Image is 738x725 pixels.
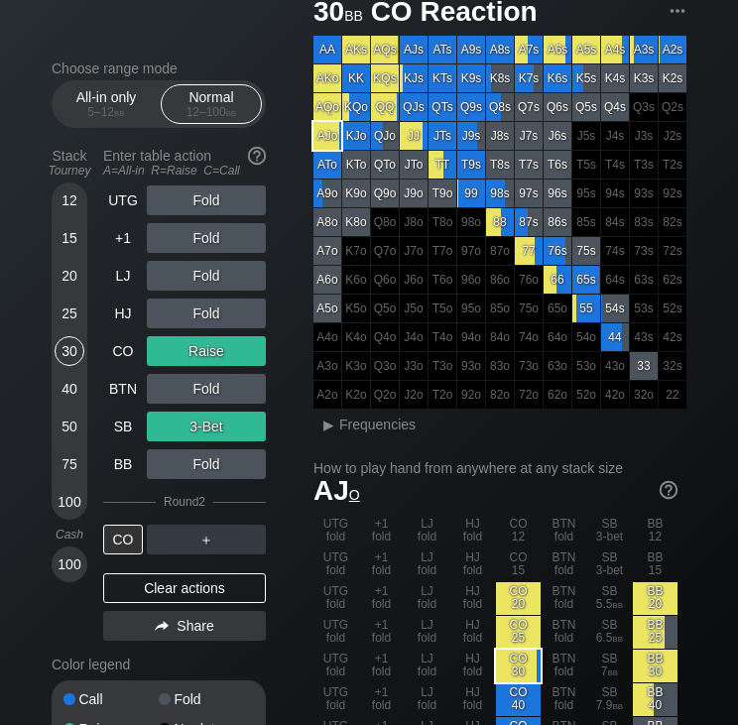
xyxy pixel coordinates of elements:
[429,295,456,322] div: 100% fold in prior round
[659,151,686,179] div: 100% fold in prior round
[313,93,341,121] div: AQo
[450,515,495,547] div: HJ fold
[371,93,399,121] div: QQ
[313,352,341,380] div: 100% fold in prior round
[226,105,237,119] span: bb
[587,582,632,615] div: SB 5.5
[342,295,370,322] div: 100% fold in prior round
[659,180,686,207] div: 100% fold in prior round
[147,223,266,253] div: Fold
[342,208,370,236] div: K8o
[572,295,600,322] div: 55
[457,352,485,380] div: 100% fold in prior round
[429,122,456,150] div: JTs
[587,515,632,547] div: SB 3-bet
[608,665,619,678] span: bb
[515,180,543,207] div: 97s
[103,449,143,479] div: BB
[542,582,586,615] div: BTN fold
[103,374,143,404] div: BTN
[147,185,266,215] div: Fold
[315,413,341,436] div: ▸
[486,323,514,351] div: 100% fold in prior round
[313,650,358,682] div: UTG fold
[601,295,629,322] div: 54s
[313,36,341,63] div: AA
[371,208,399,236] div: 100% fold in prior round
[405,548,449,581] div: LJ fold
[400,151,428,179] div: JTo
[601,323,629,351] div: 44
[544,151,571,179] div: T6s
[103,164,266,178] div: A=All-in R=Raise C=Call
[359,515,404,547] div: +1 fold
[342,64,370,92] div: KK
[429,93,456,121] div: QTs
[515,381,543,409] div: 100% fold in prior round
[55,336,84,366] div: 30
[486,36,514,63] div: A8s
[630,237,658,265] div: 100% fold in prior round
[457,93,485,121] div: Q9s
[147,449,266,479] div: Fold
[515,295,543,322] div: 100% fold in prior round
[429,381,456,409] div: 100% fold in prior round
[246,145,268,167] img: help.32db89a4.svg
[542,515,586,547] div: BTN fold
[159,692,254,706] div: Fold
[371,266,399,294] div: 100% fold in prior round
[496,582,541,615] div: CO 20
[55,374,84,404] div: 40
[103,223,143,253] div: +1
[400,64,428,92] div: KJs
[450,616,495,649] div: HJ fold
[55,261,84,291] div: 20
[486,180,514,207] div: 98s
[457,266,485,294] div: 100% fold in prior round
[544,36,571,63] div: A6s
[313,151,341,179] div: ATo
[313,122,341,150] div: AJo
[400,122,428,150] div: JJ
[572,237,600,265] div: 75s
[630,352,658,380] div: 33
[103,573,266,603] div: Clear actions
[170,105,253,119] div: 12 – 100
[486,266,514,294] div: 100% fold in prior round
[371,36,399,63] div: AQs
[542,683,586,716] div: BTN fold
[633,548,677,581] div: BB 15
[572,208,600,236] div: 100% fold in prior round
[400,208,428,236] div: 100% fold in prior round
[342,266,370,294] div: 100% fold in prior round
[313,208,341,236] div: A8o
[659,266,686,294] div: 100% fold in prior round
[55,487,84,517] div: 100
[496,616,541,649] div: CO 25
[633,616,677,649] div: BB 25
[457,295,485,322] div: 100% fold in prior round
[313,515,358,547] div: UTG fold
[587,548,632,581] div: SB 3-bet
[400,36,428,63] div: AJs
[103,185,143,215] div: UTG
[572,352,600,380] div: 100% fold in prior round
[515,266,543,294] div: 100% fold in prior round
[313,381,341,409] div: 100% fold in prior round
[601,180,629,207] div: 100% fold in prior round
[613,698,624,712] span: bb
[630,208,658,236] div: 100% fold in prior round
[659,64,686,92] div: K2s
[342,36,370,63] div: AKs
[457,64,485,92] div: K9s
[613,597,624,611] span: bb
[339,417,416,432] span: Frequencies
[313,683,358,716] div: UTG fold
[486,237,514,265] div: 100% fold in prior round
[572,151,600,179] div: 100% fold in prior round
[405,650,449,682] div: LJ fold
[429,151,456,179] div: TT
[429,266,456,294] div: 100% fold in prior round
[486,208,514,236] div: 88
[405,515,449,547] div: LJ fold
